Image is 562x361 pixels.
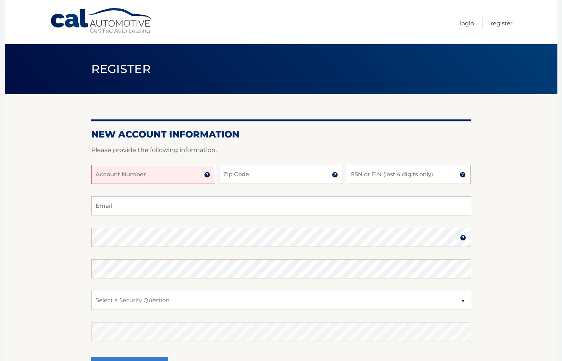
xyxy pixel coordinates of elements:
input: Account Number [91,165,215,184]
input: Email [91,196,471,215]
img: tooltip.svg [332,172,338,178]
p: Please provide the following information. [91,145,471,156]
span: Register [91,62,151,76]
a: Login [460,17,474,30]
input: SSN or EIN (last 4 digits only) [347,165,471,184]
input: Zip Code [219,165,343,184]
h2: New Account Information [91,129,471,140]
img: tooltip.svg [460,235,466,241]
a: Register [491,17,513,30]
img: tooltip.svg [204,172,210,178]
img: tooltip.svg [460,172,466,178]
a: Cal Automotive [50,8,153,35]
